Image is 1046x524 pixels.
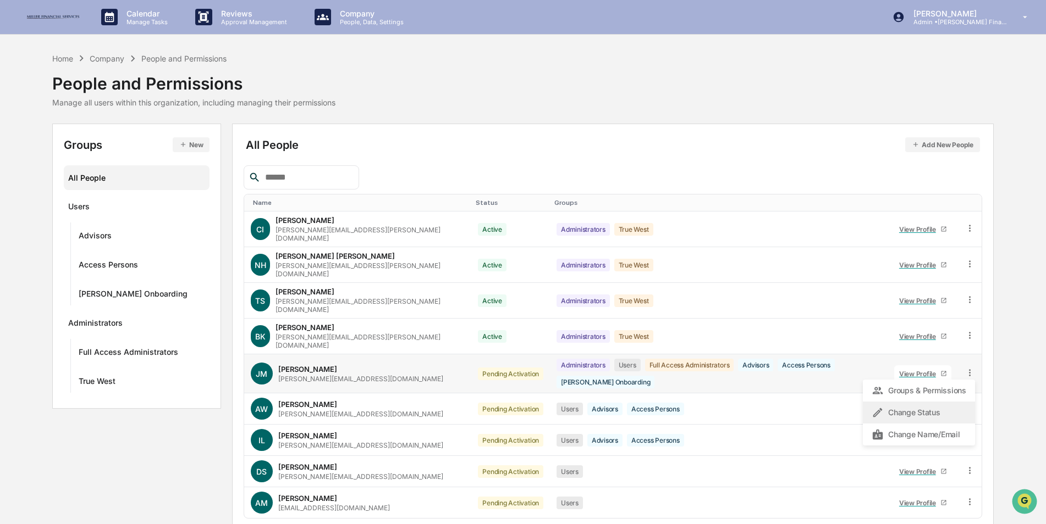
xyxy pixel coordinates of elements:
[627,403,684,415] div: Access Persons
[557,434,583,447] div: Users
[478,223,507,236] div: Active
[899,499,940,507] div: View Profile
[331,18,409,26] p: People, Data, Settings
[738,359,773,371] div: Advisors
[276,261,465,278] div: [PERSON_NAME][EMAIL_ADDRESS][PERSON_NAME][DOMAIN_NAME]
[26,12,79,23] img: logo
[894,463,951,480] a: View Profile
[557,403,583,415] div: Users
[478,434,543,447] div: Pending Activation
[91,138,136,149] span: Attestations
[256,369,267,378] span: JM
[246,137,980,152] div: All People
[276,216,334,225] div: [PERSON_NAME]
[79,347,178,360] div: Full Access Administrators
[255,296,265,305] span: TS
[11,160,20,169] div: 🔎
[187,87,200,101] button: Start new chat
[894,257,951,274] a: View Profile
[278,410,443,418] div: [PERSON_NAME][EMAIL_ADDRESS][DOMAIN_NAME]
[278,462,337,471] div: [PERSON_NAME]
[255,498,268,508] span: AM
[557,376,654,388] div: [PERSON_NAME] Onboarding
[79,231,112,244] div: Advisors
[7,134,75,154] a: 🖐️Preclearance
[276,297,465,314] div: [PERSON_NAME][EMAIL_ADDRESS][PERSON_NAME][DOMAIN_NAME]
[141,54,227,63] div: People and Permissions
[899,370,940,378] div: View Profile
[276,226,465,242] div: [PERSON_NAME][EMAIL_ADDRESS][PERSON_NAME][DOMAIN_NAME]
[255,260,266,270] span: NH
[899,261,940,269] div: View Profile
[899,225,940,233] div: View Profile
[22,159,69,170] span: Data Lookup
[478,465,543,478] div: Pending Activation
[278,494,337,503] div: [PERSON_NAME]
[90,54,124,63] div: Company
[478,294,507,307] div: Active
[118,9,173,18] p: Calendar
[557,223,610,236] div: Administrators
[872,384,966,397] div: Groups & Permissions
[478,259,507,271] div: Active
[478,403,543,415] div: Pending Activation
[478,367,543,380] div: Pending Activation
[79,260,138,273] div: Access Persons
[80,140,89,148] div: 🗄️
[557,497,583,509] div: Users
[967,199,977,207] div: Toggle SortBy
[68,318,123,331] div: Administrators
[276,333,465,349] div: [PERSON_NAME][EMAIL_ADDRESS][PERSON_NAME][DOMAIN_NAME]
[68,169,205,187] div: All People
[894,221,951,238] a: View Profile
[22,138,71,149] span: Preclearance
[276,252,395,260] div: [PERSON_NAME] [PERSON_NAME]
[37,84,180,95] div: Start new chat
[278,441,443,449] div: [PERSON_NAME][EMAIL_ADDRESS][DOMAIN_NAME]
[78,186,133,194] a: Powered byPylon
[872,428,966,441] div: Change Name/Email
[894,328,951,345] a: View Profile
[872,406,966,419] div: Change Status
[11,84,31,104] img: 1746055101610-c473b297-6a78-478c-a979-82029cc54cd1
[79,376,115,389] div: True West
[1011,488,1041,517] iframe: Open customer support
[905,18,1007,26] p: Admin • [PERSON_NAME] Financial
[894,365,951,382] a: View Profile
[614,259,653,271] div: True West
[557,359,610,371] div: Administrators
[278,400,337,409] div: [PERSON_NAME]
[52,98,335,107] div: Manage all users within this organization, including managing their permissions
[587,403,623,415] div: Advisors
[255,332,266,341] span: BK
[256,225,264,234] span: CI
[253,199,467,207] div: Toggle SortBy
[892,199,954,207] div: Toggle SortBy
[614,294,653,307] div: True West
[212,18,293,26] p: Approval Management
[278,431,337,440] div: [PERSON_NAME]
[278,504,390,512] div: [EMAIL_ADDRESS][DOMAIN_NAME]
[212,9,293,18] p: Reviews
[557,330,610,343] div: Administrators
[276,323,334,332] div: [PERSON_NAME]
[173,137,210,152] button: New
[557,465,583,478] div: Users
[899,332,940,341] div: View Profile
[109,186,133,194] span: Pylon
[79,289,188,302] div: [PERSON_NAME] Onboarding
[256,467,267,476] span: DS
[478,497,543,509] div: Pending Activation
[52,65,335,93] div: People and Permissions
[331,9,409,18] p: Company
[894,494,951,511] a: View Profile
[894,292,951,309] a: View Profile
[905,9,1007,18] p: [PERSON_NAME]
[614,330,653,343] div: True West
[37,95,139,104] div: We're available if you need us!
[64,137,210,152] div: Groups
[75,134,141,154] a: 🗄️Attestations
[11,140,20,148] div: 🖐️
